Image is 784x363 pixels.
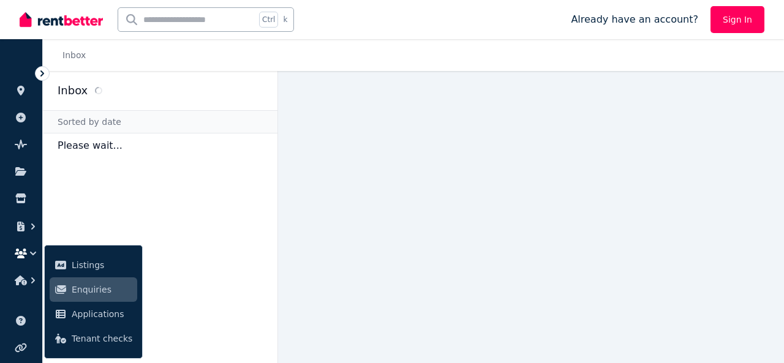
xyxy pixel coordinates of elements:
[283,15,287,24] span: k
[50,302,137,326] a: Applications
[72,282,132,297] span: Enquiries
[50,326,137,351] a: Tenant checks
[72,307,132,321] span: Applications
[259,12,278,28] span: Ctrl
[50,253,137,277] a: Listings
[710,6,764,33] a: Sign In
[50,277,137,302] a: Enquiries
[43,39,100,71] nav: Breadcrumb
[571,12,698,27] span: Already have an account?
[72,331,132,346] span: Tenant checks
[58,82,88,99] h2: Inbox
[20,10,103,29] img: RentBetter
[43,110,277,133] div: Sorted by date
[72,258,132,272] span: Listings
[62,50,86,60] a: Inbox
[43,133,277,158] p: Please wait...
